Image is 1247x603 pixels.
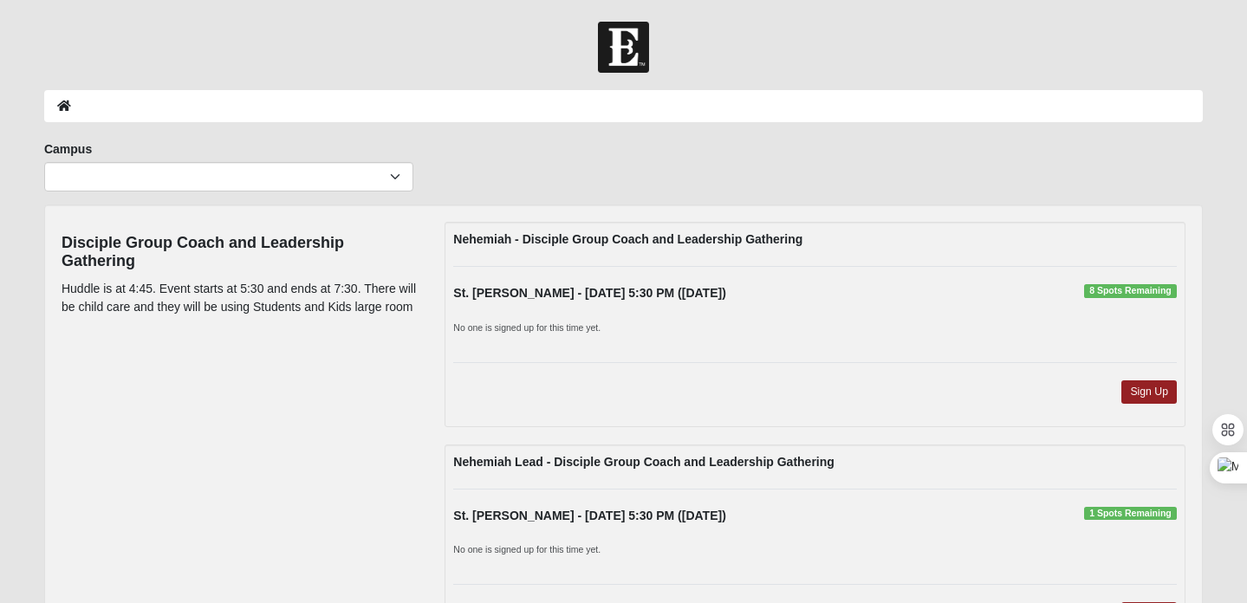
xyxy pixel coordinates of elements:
[453,544,601,554] small: No one is signed up for this time yet.
[598,22,649,73] img: Church of Eleven22 Logo
[453,286,725,300] strong: St. [PERSON_NAME] - [DATE] 5:30 PM ([DATE])
[453,232,802,246] strong: Nehemiah - Disciple Group Coach and Leadership Gathering
[1121,380,1177,404] a: Sign Up
[1084,507,1177,521] span: 1 Spots Remaining
[62,280,419,316] p: Huddle is at 4:45. Event starts at 5:30 and ends at 7:30. There will be child care and they will ...
[453,509,725,522] strong: St. [PERSON_NAME] - [DATE] 5:30 PM ([DATE])
[62,234,419,271] h4: Disciple Group Coach and Leadership Gathering
[44,140,92,158] label: Campus
[453,455,835,469] strong: Nehemiah Lead - Disciple Group Coach and Leadership Gathering
[453,322,601,333] small: No one is signed up for this time yet.
[1084,284,1177,298] span: 8 Spots Remaining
